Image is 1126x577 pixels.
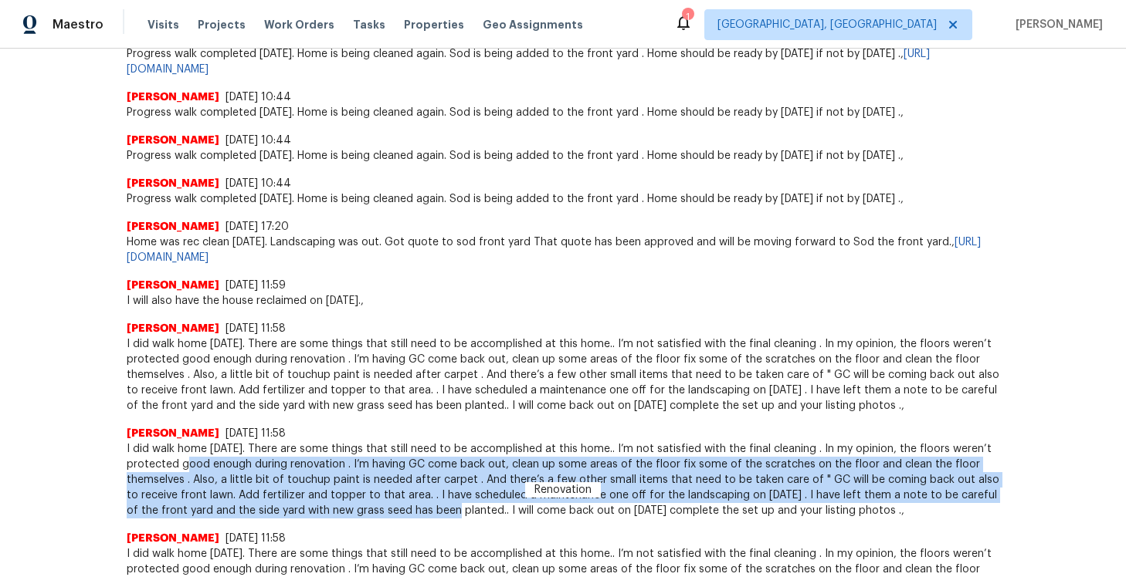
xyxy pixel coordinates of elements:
span: Visits [148,17,179,32]
span: Work Orders [264,17,334,32]
span: Progress walk completed [DATE]. Home is being cleaned again. Sod is being added to the front yard... [127,191,999,207]
span: Tasks [353,19,385,30]
span: Home was rec clean [DATE]. Landscaping was out. Got quote to sod front yard That quote has been a... [127,235,999,265]
span: [DATE] 10:44 [226,92,291,103]
span: Renovation [525,482,601,498]
span: [DATE] 17:20 [226,221,289,232]
span: [DATE] 11:58 [226,533,286,544]
a: [URL][DOMAIN_NAME] [127,237,981,263]
span: I will also have the house reclaimed on [DATE]., [127,293,999,309]
span: [PERSON_NAME] [127,278,219,293]
span: [PERSON_NAME] [127,176,219,191]
span: [PERSON_NAME] [127,133,219,148]
span: [PERSON_NAME] [127,219,219,235]
span: [GEOGRAPHIC_DATA], [GEOGRAPHIC_DATA] [717,17,937,32]
span: [DATE] 11:58 [226,428,286,439]
span: I did walk home [DATE]. There are some things that still need to be accomplished at this home.. I... [127,441,999,518]
a: [URL][DOMAIN_NAME] [127,49,930,75]
span: Projects [198,17,246,32]
span: Geo Assignments [483,17,583,32]
span: [DATE] 10:44 [226,135,291,146]
span: Properties [404,17,464,32]
span: [PERSON_NAME] [127,321,219,336]
span: [DATE] 11:58 [226,323,286,334]
span: [PERSON_NAME] [127,531,219,546]
span: [DATE] 10:44 [226,178,291,189]
div: 1 [682,9,693,25]
span: [PERSON_NAME] [1009,17,1103,32]
span: [PERSON_NAME] [127,89,219,105]
span: Maestro [53,17,103,32]
span: Progress walk completed [DATE]. Home is being cleaned again. Sod is being added to the front yard... [127,148,999,164]
span: I did walk home [DATE]. There are some things that still need to be accomplished at this home.. I... [127,336,999,413]
span: Progress walk completed [DATE]. Home is being cleaned again. Sod is being added to the front yard... [127,105,999,120]
span: [PERSON_NAME] [127,426,219,441]
span: Progress walk completed [DATE]. Home is being cleaned again. Sod is being added to the front yard... [127,46,999,77]
span: [DATE] 11:59 [226,280,286,291]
